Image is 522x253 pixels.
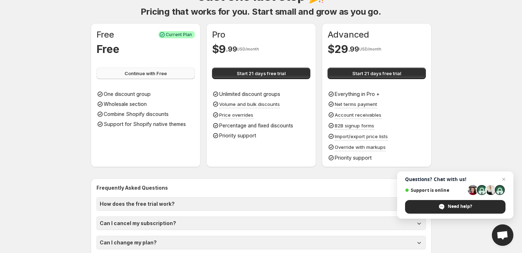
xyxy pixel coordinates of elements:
h1: Pro [212,29,225,40]
h1: How does the free trial work? [100,200,175,208]
span: . 99 [226,45,237,53]
span: Need help? [448,203,472,210]
p: One discount group [104,91,151,98]
h1: $ 29 [328,42,348,56]
h1: Free [97,29,114,40]
span: USD/month [237,47,259,51]
span: B2B signup forms [335,123,374,128]
h1: Pricing that works for you. Start small and grow as you go. [141,6,381,18]
span: Priority support [335,155,372,161]
span: Net terms payment [335,101,377,107]
span: Start 21 days free trial [237,70,286,77]
span: Start 21 days free trial [352,70,401,77]
h1: $ 9 [212,42,226,56]
span: Everything in Pro + [335,91,380,97]
p: Combine Shopify discounts [104,111,169,118]
p: Support for Shopify native themes [104,121,186,128]
button: Start 21 days free trial [328,68,426,79]
h2: Frequently Asked Questions [97,184,426,191]
span: Support is online [405,188,465,193]
span: Close chat [499,175,508,184]
h1: Can I cancel my subscription? [100,220,176,227]
button: Continue with Free [97,68,195,79]
h1: Free [97,42,119,56]
span: Unlimited discount groups [219,91,280,97]
span: . 99 [348,45,359,53]
div: Need help? [405,200,505,214]
h1: Advanced [328,29,369,40]
span: Override with markups [335,144,386,150]
h1: Can I change my plan? [100,239,157,246]
span: Percentage and fixed discounts [219,122,293,128]
div: Open chat [492,224,513,246]
p: Wholesale section [104,101,147,108]
span: Continue with Free [124,70,167,77]
span: USD/month [359,47,381,51]
span: Questions? Chat with us! [405,176,505,182]
span: Volume and bulk discounts [219,101,280,107]
span: Current Plan [166,32,192,38]
span: Account receivables [335,112,381,118]
span: Price overrides [219,112,253,118]
button: Start 21 days free trial [212,68,310,79]
span: Priority support [219,132,256,138]
span: Import/export price lists [335,133,388,139]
